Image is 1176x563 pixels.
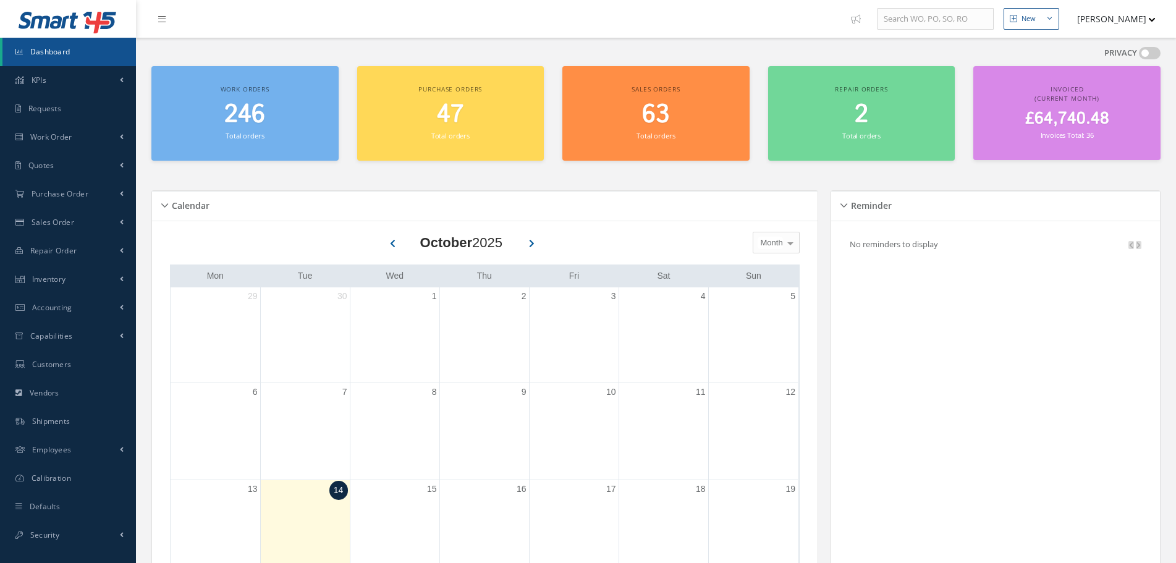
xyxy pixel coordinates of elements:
td: October 10, 2025 [529,383,619,480]
td: October 4, 2025 [619,287,708,383]
span: £64,740.48 [1025,107,1109,131]
span: KPIs [32,75,46,85]
span: Requests [28,103,61,114]
a: October 6, 2025 [250,383,260,401]
a: October 8, 2025 [429,383,439,401]
a: October 9, 2025 [519,383,529,401]
a: October 14, 2025 [329,481,348,500]
span: Calibration [32,473,71,483]
td: October 12, 2025 [708,383,798,480]
span: Inventory [32,274,66,284]
span: (Current Month) [1034,94,1099,103]
a: Repair orders 2 Total orders [768,66,955,161]
td: September 30, 2025 [260,287,350,383]
a: October 7, 2025 [340,383,350,401]
p: No reminders to display [850,239,938,250]
a: October 15, 2025 [425,480,439,498]
span: Invoiced [1051,85,1084,93]
span: Accounting [32,302,72,313]
a: Saturday [655,268,673,284]
small: Total orders [431,131,470,140]
a: Dashboard [2,38,136,66]
input: Search WO, PO, SO, RO [877,8,994,30]
span: Purchase Order [32,188,88,199]
h5: Calendar [168,197,209,211]
a: Sales orders 63 Total orders [562,66,750,161]
a: Monday [205,268,226,284]
span: Repair Order [30,245,77,256]
span: 63 [642,97,669,132]
a: October 1, 2025 [429,287,439,305]
span: Dashboard [30,46,70,57]
b: October [420,235,472,250]
a: October 11, 2025 [693,383,708,401]
a: Wednesday [383,268,406,284]
span: Sales orders [632,85,680,93]
td: October 6, 2025 [171,383,260,480]
span: Customers [32,359,72,370]
span: Security [30,530,59,540]
a: October 18, 2025 [693,480,708,498]
span: Capabilities [30,331,73,341]
span: Work orders [221,85,269,93]
small: Total orders [637,131,675,140]
a: September 29, 2025 [245,287,260,305]
a: Invoiced (Current Month) £64,740.48 Invoices Total: 36 [973,66,1161,160]
a: October 19, 2025 [783,480,798,498]
td: October 2, 2025 [439,287,529,383]
small: Total orders [842,131,881,140]
a: Tuesday [295,268,315,284]
a: October 2, 2025 [519,287,529,305]
h5: Reminder [847,197,892,211]
div: New [1022,14,1036,24]
td: October 7, 2025 [260,383,350,480]
a: October 17, 2025 [604,480,619,498]
a: Purchase orders 47 Total orders [357,66,544,161]
span: Employees [32,444,72,455]
span: 246 [224,97,265,132]
td: October 8, 2025 [350,383,439,480]
a: October 12, 2025 [783,383,798,401]
label: PRIVACY [1104,47,1137,59]
a: October 3, 2025 [609,287,619,305]
td: September 29, 2025 [171,287,260,383]
span: Work Order [30,132,72,142]
small: Total orders [226,131,264,140]
a: Sunday [743,268,764,284]
span: Vendors [30,387,59,398]
td: October 9, 2025 [439,383,529,480]
span: Sales Order [32,217,74,227]
a: October 10, 2025 [604,383,619,401]
a: September 30, 2025 [335,287,350,305]
span: Defaults [30,501,60,512]
a: Friday [567,268,582,284]
span: Purchase orders [418,85,482,93]
a: October 4, 2025 [698,287,708,305]
span: Month [758,237,783,249]
button: New [1004,8,1059,30]
span: Shipments [32,416,70,426]
span: Repair orders [835,85,887,93]
td: October 1, 2025 [350,287,439,383]
td: October 5, 2025 [708,287,798,383]
a: Work orders 246 Total orders [151,66,339,161]
a: October 13, 2025 [245,480,260,498]
div: 2025 [420,232,502,253]
a: October 16, 2025 [514,480,529,498]
span: 2 [855,97,868,132]
td: October 3, 2025 [529,287,619,383]
a: October 5, 2025 [788,287,798,305]
td: October 11, 2025 [619,383,708,480]
small: Invoices Total: 36 [1041,130,1094,140]
a: Thursday [475,268,494,284]
button: [PERSON_NAME] [1065,7,1156,31]
span: Quotes [28,160,54,171]
span: 47 [437,97,463,132]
